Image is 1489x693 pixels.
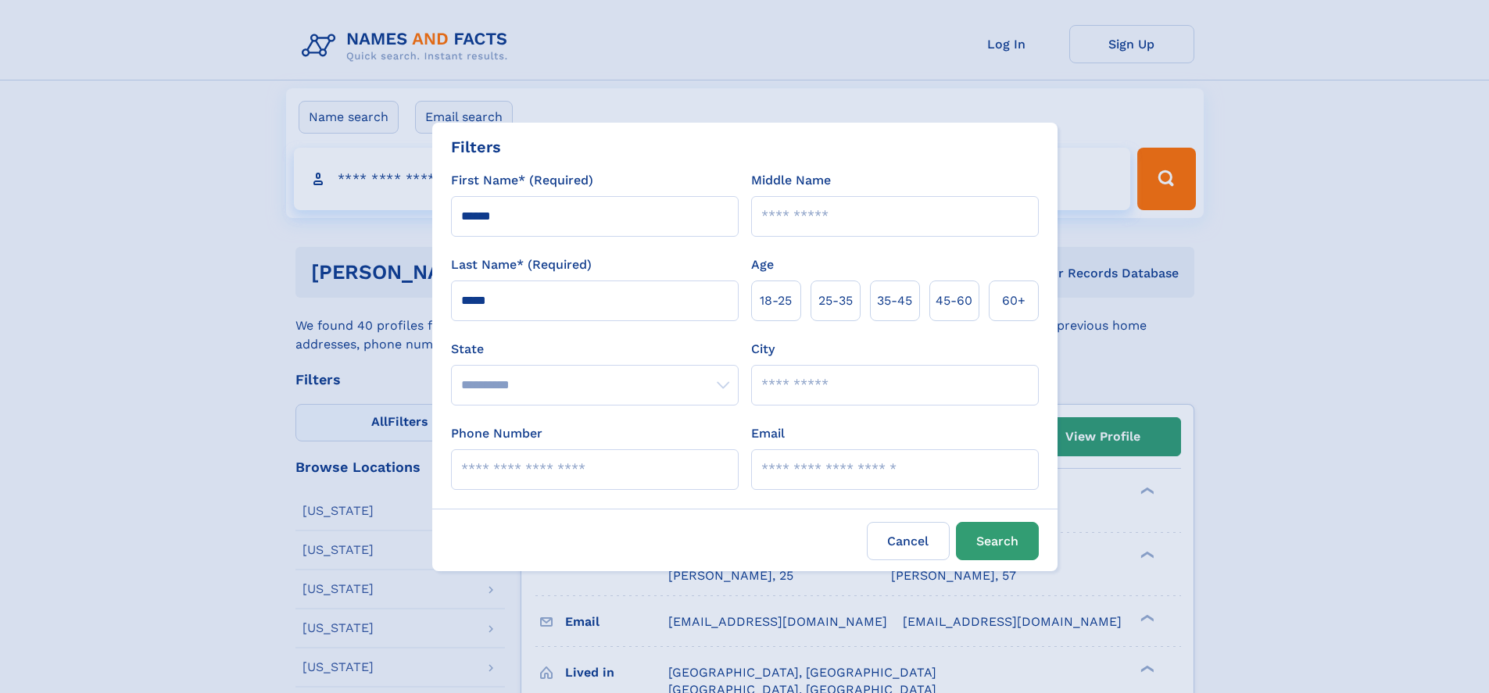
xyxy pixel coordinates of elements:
span: 18‑25 [760,291,792,310]
label: State [451,340,739,359]
label: Last Name* (Required) [451,255,592,274]
label: Email [751,424,785,443]
label: Age [751,255,774,274]
div: Filters [451,135,501,159]
label: Cancel [867,522,950,560]
label: First Name* (Required) [451,171,593,190]
label: City [751,340,775,359]
button: Search [956,522,1039,560]
label: Phone Number [451,424,542,443]
span: 35‑45 [877,291,912,310]
span: 25‑35 [818,291,853,310]
span: 45‑60 [936,291,972,310]
span: 60+ [1002,291,1025,310]
label: Middle Name [751,171,831,190]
